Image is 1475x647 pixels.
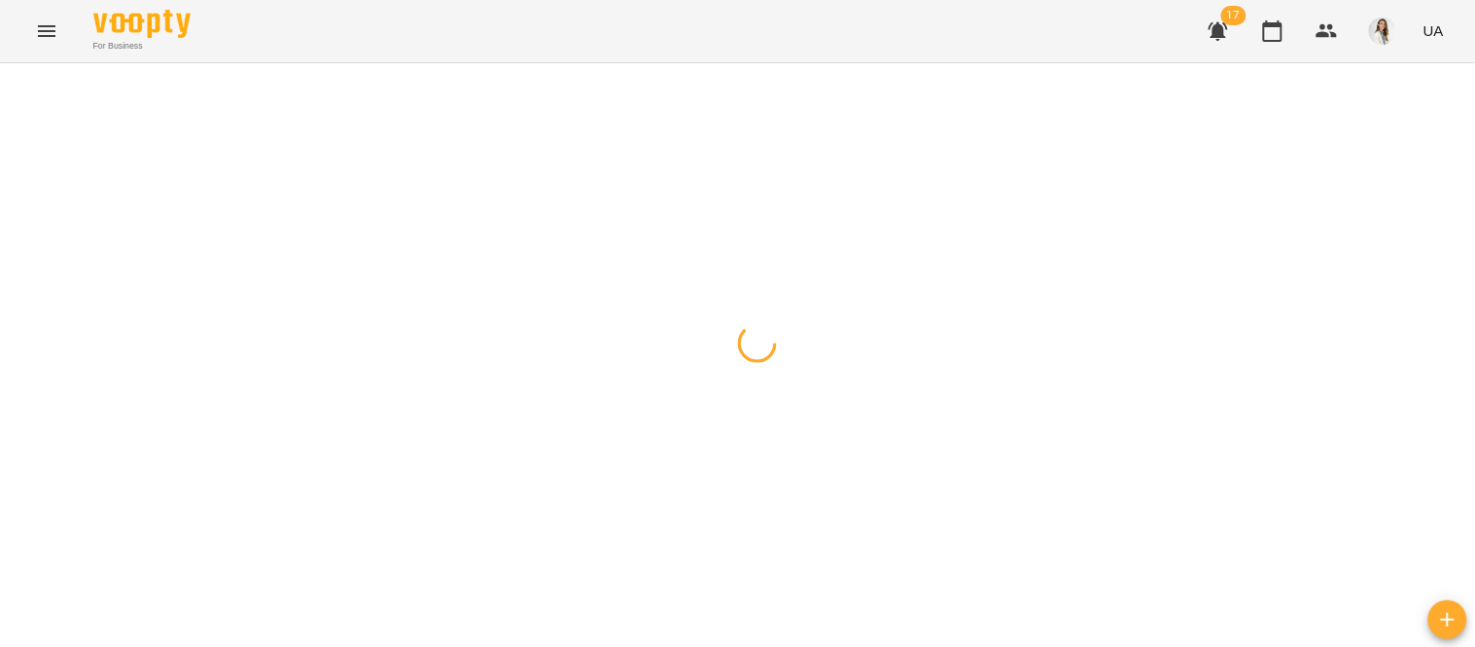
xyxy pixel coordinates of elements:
button: UA [1416,13,1452,49]
span: 17 [1221,6,1247,25]
span: For Business [93,40,191,53]
span: UA [1423,20,1444,41]
button: Menu [23,8,70,54]
img: Voopty Logo [93,10,191,38]
img: abcb920824ed1c0b1cb573ad24907a7f.png [1369,18,1396,45]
